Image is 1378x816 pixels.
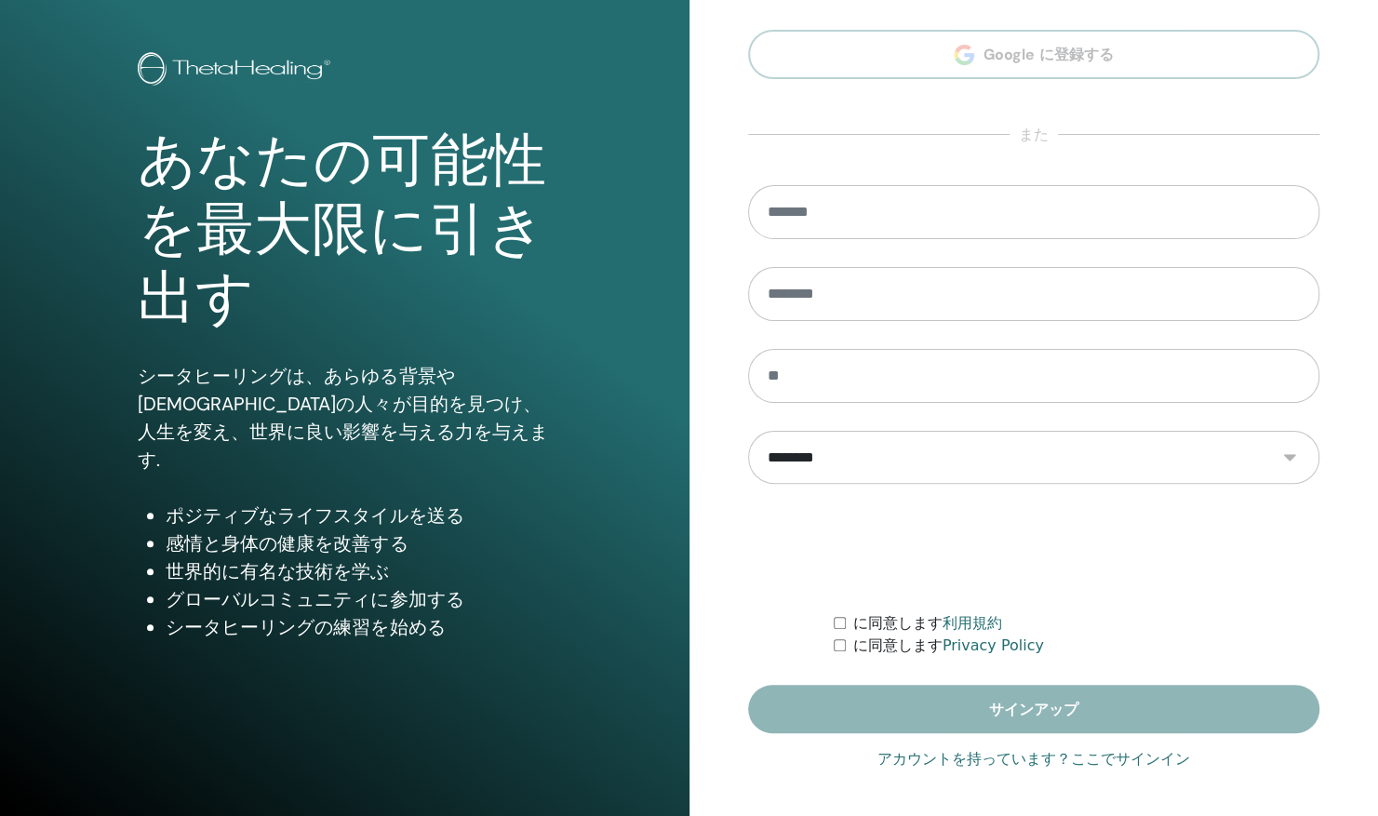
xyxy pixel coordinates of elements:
[943,614,1002,632] a: 利用規約
[166,502,551,529] li: ポジティブなライフスタイルを送る
[853,635,1044,657] label: に同意します
[138,362,551,474] p: シータヒーリングは、あらゆる背景や[DEMOGRAPHIC_DATA]の人々が目的を見つけ、人生を変え、世界に良い影響を与える力を与えます.
[166,557,551,585] li: 世界的に有名な技術を学ぶ
[166,529,551,557] li: 感情と身体の健康を改善する
[877,748,1190,770] a: アカウントを持っています？ここでサインイン
[943,636,1044,654] a: Privacy Policy
[166,585,551,613] li: グローバルコミュニティに参加する
[166,613,551,641] li: シータヒーリングの練習を始める
[138,127,551,334] h1: あなたの可能性を最大限に引き出す
[892,512,1175,584] iframe: reCAPTCHA
[1010,124,1058,146] span: また
[853,612,1002,635] label: に同意します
